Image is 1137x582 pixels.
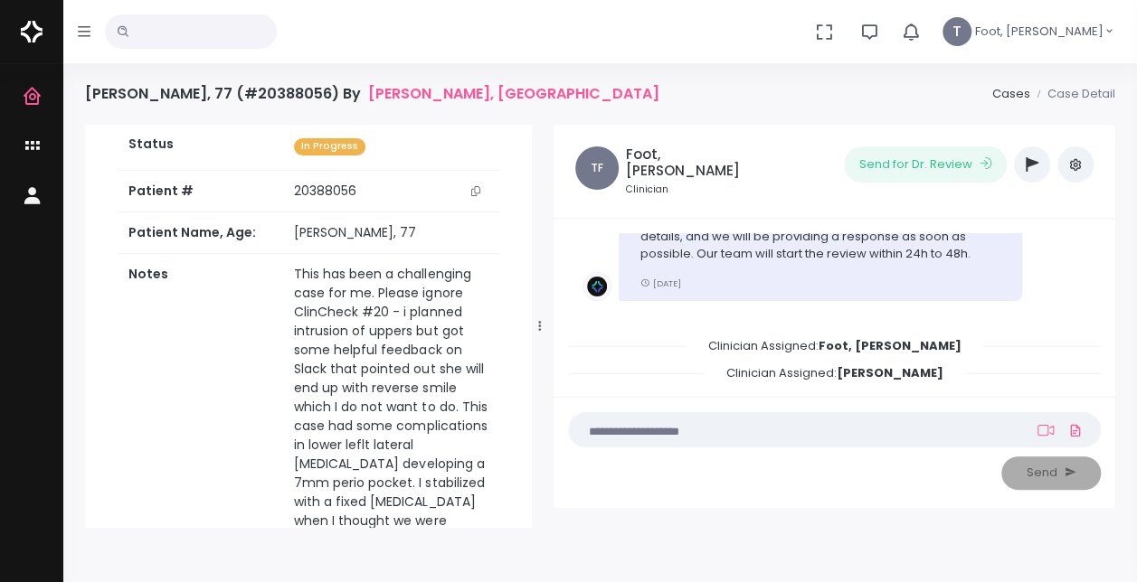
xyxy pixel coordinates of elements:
th: Status [118,124,283,170]
div: scrollable content [568,233,1101,381]
div: scrollable content [85,125,532,528]
th: Patient Name, Age: [118,212,283,254]
a: Add Files [1065,414,1086,446]
b: Foot, [PERSON_NAME] [819,337,962,354]
button: Send for Dr. Review [844,146,1007,183]
span: In Progress [294,138,365,155]
td: [PERSON_NAME], 77 [283,212,499,254]
span: Foot, [PERSON_NAME] [975,23,1104,41]
small: [DATE] [640,277,681,289]
td: 20388056 [283,171,499,212]
a: Add Loom Video [1034,423,1057,437]
li: Case Detail [1029,85,1115,103]
span: Clinician Assigned: [687,332,983,360]
h5: Foot, [PERSON_NAME] [626,146,740,179]
th: Patient # [118,170,283,212]
a: [PERSON_NAME], [GEOGRAPHIC_DATA] [368,85,659,102]
b: [PERSON_NAME] [837,364,943,381]
h4: [PERSON_NAME], 77 (#20388056) By [85,85,659,102]
img: Logo Horizontal [21,13,43,51]
small: Clinician [626,183,740,197]
span: TF [575,146,619,190]
span: Clinician Assigned: [705,359,965,387]
span: T [943,17,971,46]
a: Cases [991,85,1029,102]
